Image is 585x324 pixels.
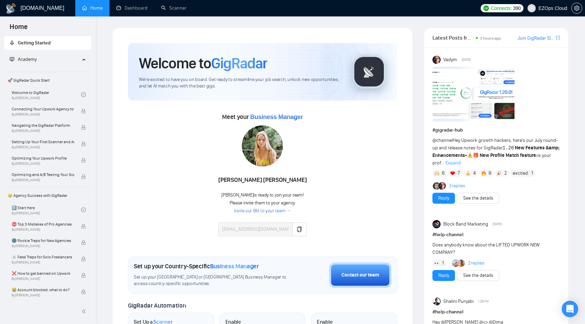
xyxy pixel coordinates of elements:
span: Hey Upwork growth hackers, here's our July round-up and release notes for GigRadar • is your prof... [432,137,560,166]
a: Reply [438,272,449,279]
div: Open Intercom Messenger [562,301,578,317]
span: GigRadar Automation [128,302,186,309]
a: Join GigRadar Slack Community [518,35,555,42]
span: Vadym [443,56,457,64]
span: 1 [531,170,533,177]
img: 1686179443565-78.jpg [242,125,283,166]
span: 3 hours ago [480,36,501,41]
span: Shalini Punjabi [443,298,473,305]
code: 1.26 [503,145,514,151]
span: Getting Started [18,40,51,46]
span: By [PERSON_NAME] [12,244,74,248]
span: 4 [473,170,476,177]
span: copy [297,227,302,232]
span: Set up your [GEOGRAPHIC_DATA] or [GEOGRAPHIC_DATA] Business Manager to access country-specific op... [134,274,288,287]
div: Contact our team [341,271,379,279]
span: By [PERSON_NAME] [12,162,74,166]
a: 1️⃣ Start HereBy[PERSON_NAME] [12,202,81,217]
span: 7 [457,170,460,177]
h1: # help-channel [432,231,560,239]
button: See the details [457,193,499,204]
span: By [PERSON_NAME] [12,293,74,297]
span: lock [81,224,86,229]
span: Latest Posts from the GigRadar Community [432,33,474,42]
span: By [PERSON_NAME] [12,277,74,281]
span: 1 [442,260,444,267]
span: 2 [504,170,507,177]
span: lock [81,257,86,261]
h1: # gigradar-hub [432,126,560,134]
span: 🚀 GigRadar Quick Start [5,73,91,87]
span: By [PERSON_NAME] [12,178,74,182]
h1: Welcome to [139,54,267,72]
a: 2replies [449,183,465,189]
img: upwork-logo.png [483,5,489,11]
li: Getting Started [4,36,91,50]
button: copy [292,222,307,236]
span: Does anybody know about the LIFTED UPWORK NEW COMPANY? [432,242,539,255]
div: [PERSON_NAME] [PERSON_NAME] [218,174,307,186]
span: GigRadar [211,54,267,72]
span: Setting Up Your First Scanner and Auto-Bidder [12,138,74,145]
span: 1:26 PM [478,298,489,305]
a: See the details [463,272,493,279]
a: export [556,35,560,41]
img: ❤️ [450,171,455,176]
button: Reply [432,270,455,281]
span: Connects: [491,4,511,12]
span: By [PERSON_NAME] [12,129,74,133]
a: Invite our BM to your team → [234,208,291,214]
span: lock [81,289,86,294]
span: rocket [10,40,14,45]
span: ❌ How to get banned on Upwork [12,270,74,277]
h1: Set up your Country-Specific [134,262,259,270]
span: [DATE] [493,221,502,227]
img: 🎉 [497,171,502,176]
span: :excited: [512,170,529,177]
span: By [PERSON_NAME] [12,228,74,232]
span: fund-projection-screen [10,57,14,62]
span: lock [81,273,86,278]
img: Joaquin Arcardini [452,259,459,267]
span: lock [81,141,86,146]
span: By [PERSON_NAME] [12,112,74,117]
span: ☠️ Fatal Traps for Solo Freelancers [12,254,74,260]
span: Academy [18,56,37,62]
span: 🎁 [473,152,479,158]
span: @channel [432,137,453,143]
img: Alex B [433,182,440,190]
h1: # help-channel [432,308,560,316]
span: Please invite them to your agency. [230,200,296,206]
span: ⛔ Top 3 Mistakes of Pro Agencies [12,221,74,228]
span: Expand [445,160,461,166]
span: 390 [513,4,520,12]
span: ⚠️ [467,152,473,158]
span: setting [572,5,582,11]
span: 9 [489,170,491,177]
span: [DATE] [461,57,471,63]
span: Business Manager [210,262,259,270]
span: user [529,6,534,11]
a: See the details [463,194,493,202]
img: logo [5,3,16,14]
span: 6 [442,170,445,177]
a: homeHome [82,5,103,11]
span: Connecting Your Upwork Agency to GigRadar [12,106,74,112]
img: Adrien Foula [457,259,465,267]
a: Welcome to GigRadarBy[PERSON_NAME] [12,87,81,102]
img: Block Band Marketing [432,220,441,228]
img: Vadym [432,56,441,64]
img: gigradar-logo.png [352,55,386,89]
img: F09AC4U7ATU-image.png [432,67,515,121]
span: We're excited to have you on board. Get ready to streamline your job search, unlock new opportuni... [139,77,341,90]
button: Contact our team [329,262,391,288]
span: lock [81,174,86,179]
span: lock [81,158,86,163]
span: Optimizing and A/B Testing Your Scanner for Better Results [12,171,74,178]
span: export [556,35,560,40]
button: See the details [457,270,499,281]
a: setting [571,5,582,11]
button: setting [571,3,582,14]
span: [PERSON_NAME] is ready to join your team! [221,192,303,198]
a: Reply [438,194,449,202]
